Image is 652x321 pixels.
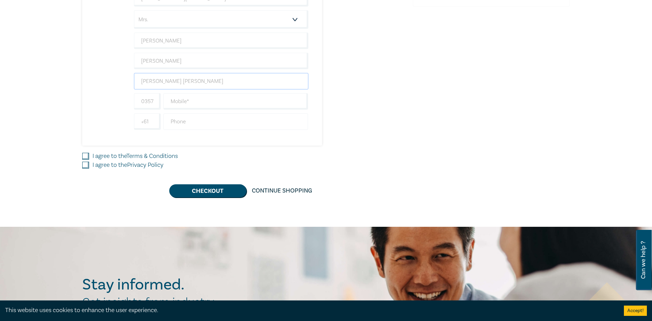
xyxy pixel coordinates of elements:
[169,184,246,197] button: Checkout
[163,93,308,110] input: Mobile*
[126,152,178,160] a: Terms & Conditions
[134,113,161,130] input: +61
[134,73,308,89] input: Company
[134,93,161,110] input: +61
[5,306,614,315] div: This website uses cookies to enhance the user experience.
[134,33,308,49] input: First Name*
[82,276,244,294] h2: Stay informed.
[246,184,318,197] a: Continue Shopping
[640,234,647,286] span: Can we help ?
[134,53,308,69] input: Last Name*
[93,161,163,170] label: I agree to the
[624,306,647,316] button: Accept cookies
[93,152,178,161] label: I agree to the
[127,161,163,169] a: Privacy Policy
[163,113,308,130] input: Phone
